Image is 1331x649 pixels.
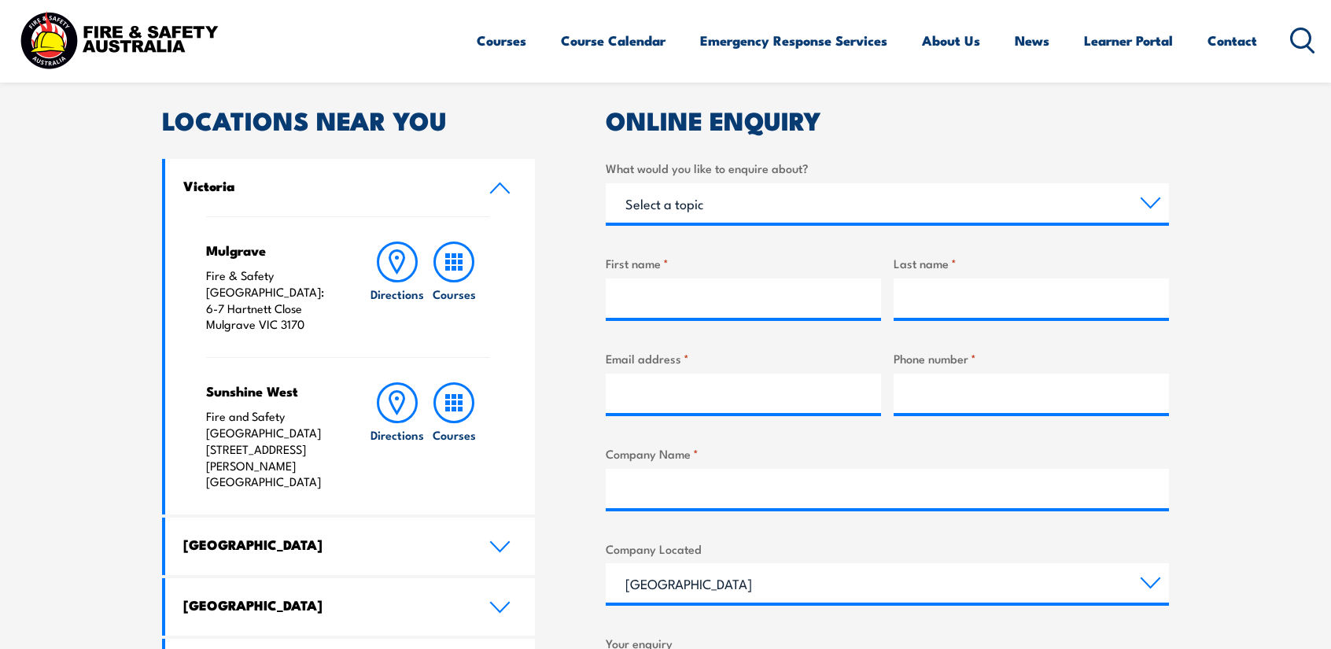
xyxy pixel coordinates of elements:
[433,426,476,443] h6: Courses
[606,159,1169,177] label: What would you like to enquire about?
[477,20,526,61] a: Courses
[165,518,535,575] a: [GEOGRAPHIC_DATA]
[162,109,535,131] h2: LOCATIONS NEAR YOU
[183,177,465,194] h4: Victoria
[894,254,1169,272] label: Last name
[165,578,535,636] a: [GEOGRAPHIC_DATA]
[561,20,665,61] a: Course Calendar
[426,382,482,490] a: Courses
[606,254,881,272] label: First name
[700,20,887,61] a: Emergency Response Services
[606,444,1169,463] label: Company Name
[922,20,980,61] a: About Us
[165,159,535,216] a: Victoria
[371,426,424,443] h6: Directions
[426,242,482,333] a: Courses
[369,382,426,490] a: Directions
[1084,20,1173,61] a: Learner Portal
[606,349,881,367] label: Email address
[369,242,426,333] a: Directions
[206,408,337,490] p: Fire and Safety [GEOGRAPHIC_DATA] [STREET_ADDRESS][PERSON_NAME] [GEOGRAPHIC_DATA]
[183,536,465,553] h4: [GEOGRAPHIC_DATA]
[433,286,476,302] h6: Courses
[183,596,465,614] h4: [GEOGRAPHIC_DATA]
[1207,20,1257,61] a: Contact
[371,286,424,302] h6: Directions
[206,267,337,333] p: Fire & Safety [GEOGRAPHIC_DATA]: 6-7 Hartnett Close Mulgrave VIC 3170
[894,349,1169,367] label: Phone number
[606,540,1169,558] label: Company Located
[1015,20,1049,61] a: News
[206,242,337,259] h4: Mulgrave
[206,382,337,400] h4: Sunshine West
[606,109,1169,131] h2: ONLINE ENQUIRY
